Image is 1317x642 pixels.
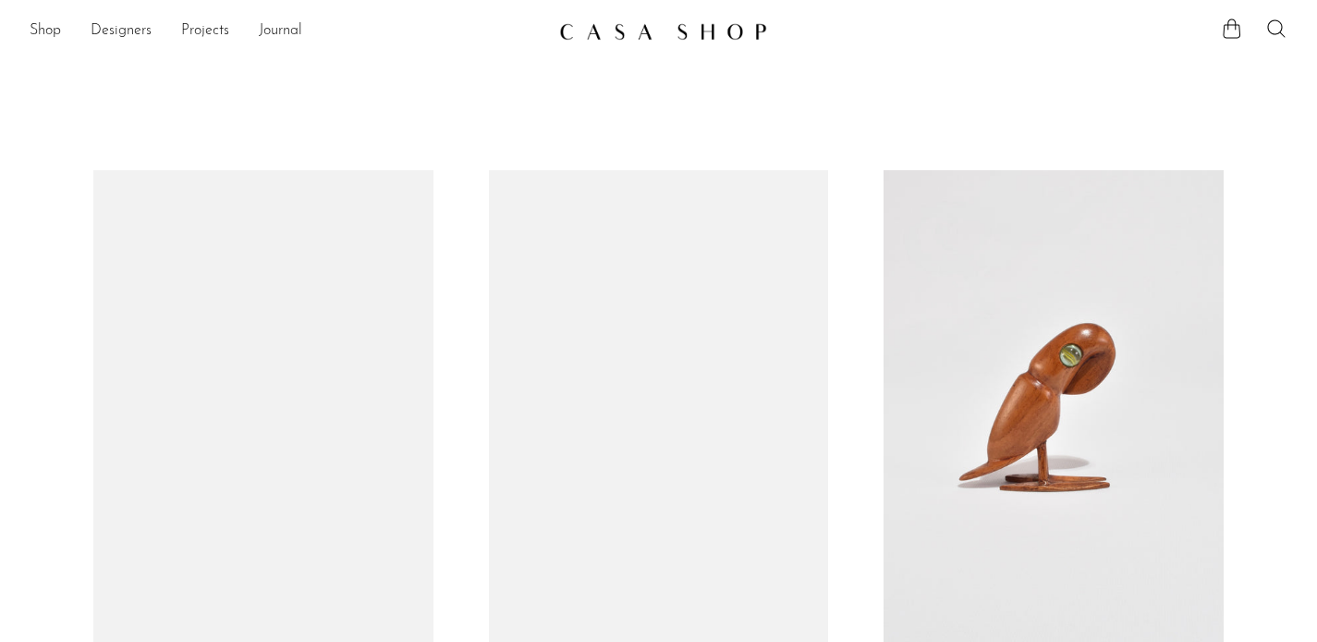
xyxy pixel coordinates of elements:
[30,19,61,43] a: Shop
[30,16,544,47] ul: NEW HEADER MENU
[91,19,152,43] a: Designers
[30,16,544,47] nav: Desktop navigation
[259,19,302,43] a: Journal
[181,19,229,43] a: Projects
